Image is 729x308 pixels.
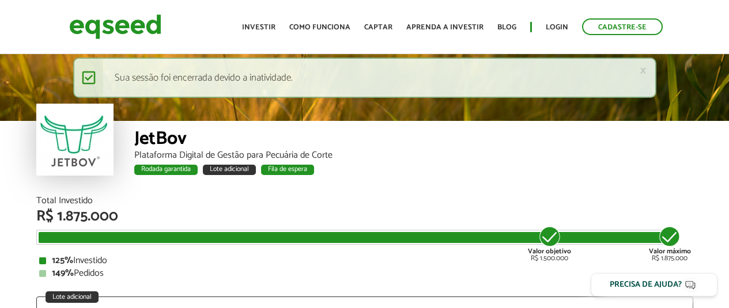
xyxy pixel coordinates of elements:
div: R$ 1.500.000 [528,225,571,262]
div: R$ 1.875.000 [649,225,691,262]
strong: Valor objetivo [528,246,571,257]
div: R$ 1.875.000 [36,209,693,224]
div: Rodada garantida [134,165,198,175]
div: Lote adicional [203,165,256,175]
div: Investido [39,256,690,265]
strong: 149% [52,265,74,281]
div: Plataforma Digital de Gestão para Pecuária de Corte [134,151,693,160]
a: Blog [497,24,516,31]
img: EqSeed [69,12,161,42]
a: Cadastre-se [582,18,663,35]
strong: 125% [52,253,73,268]
div: Lote adicional [46,291,99,303]
a: Login [546,24,568,31]
a: × [640,64,647,77]
a: Investir [242,24,275,31]
div: Fila de espera [261,165,314,175]
a: Aprenda a investir [406,24,484,31]
div: Sua sessão foi encerrada devido a inatividade. [73,58,656,98]
a: Como funciona [289,24,350,31]
div: Pedidos [39,269,690,278]
div: JetBov [134,130,693,151]
div: Total Investido [36,196,693,206]
a: Captar [364,24,392,31]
